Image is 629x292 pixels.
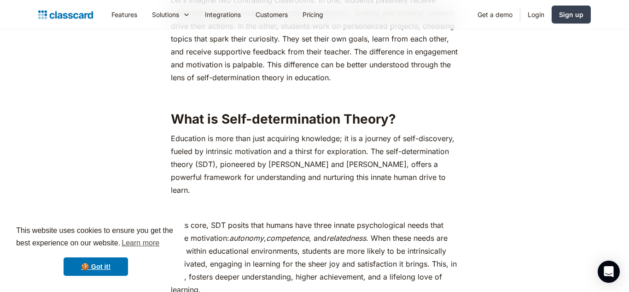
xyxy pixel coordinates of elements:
div: cookieconsent [7,216,184,285]
div: Solutions [145,4,198,25]
div: Open Intercom Messenger [598,261,620,283]
a: Customers [248,4,295,25]
a: Login [520,4,552,25]
a: Pricing [295,4,331,25]
p: ‍ [171,89,458,101]
a: learn more about cookies [120,236,161,250]
a: Features [104,4,145,25]
p: Education is more than just acquiring knowledge; it is a journey of self-discovery, fueled by int... [171,132,458,197]
a: dismiss cookie message [64,257,128,276]
div: Sign up [559,10,583,19]
div: Solutions [152,10,179,19]
a: home [38,8,93,21]
em: relatedness [326,233,366,243]
p: ‍ [171,201,458,214]
em: competence [266,233,309,243]
h2: What is Self-determination Theory? [171,111,458,127]
span: This website uses cookies to ensure you get the best experience on our website. [16,225,175,250]
a: Integrations [198,4,248,25]
a: Get a demo [470,4,520,25]
a: Sign up [552,6,591,24]
em: autonomy [229,233,264,243]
